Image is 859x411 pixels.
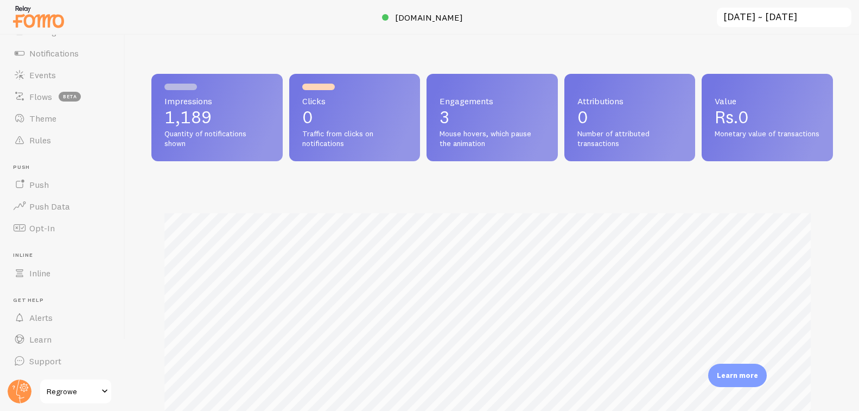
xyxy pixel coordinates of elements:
span: Rules [29,135,51,146]
a: Notifications [7,42,118,64]
p: 0 [302,109,408,126]
span: Regrowe [47,385,98,398]
span: Notifications [29,48,79,59]
p: 3 [440,109,545,126]
a: Alerts [7,307,118,328]
span: Theme [29,113,56,124]
span: Attributions [577,97,683,105]
span: Learn [29,334,52,345]
a: Theme [7,108,118,129]
span: Value [715,97,820,105]
span: Traffic from clicks on notifications [302,129,408,148]
span: Push Data [29,201,70,212]
span: beta [59,92,81,102]
a: Support [7,350,118,372]
p: 0 [577,109,683,126]
p: 1,189 [164,109,270,126]
a: Flows beta [7,86,118,108]
span: Mouse hovers, which pause the animation [440,129,545,148]
span: Events [29,69,56,80]
span: Flows [29,91,52,102]
span: Support [29,356,61,366]
a: Inline [7,262,118,284]
a: Push Data [7,195,118,217]
a: Rules [7,129,118,151]
span: Inline [29,268,50,279]
span: Alerts [29,312,53,323]
div: Learn more [708,364,767,387]
span: Quantity of notifications shown [164,129,270,148]
span: Inline [13,252,118,259]
span: Engagements [440,97,545,105]
img: fomo-relay-logo-orange.svg [11,3,66,30]
span: Number of attributed transactions [577,129,683,148]
a: Regrowe [39,378,112,404]
a: Learn [7,328,118,350]
span: Monetary value of transactions [715,129,820,139]
span: Clicks [302,97,408,105]
span: Impressions [164,97,270,105]
span: Push [29,179,49,190]
p: Learn more [717,370,758,381]
span: Opt-In [29,223,55,233]
a: Push [7,174,118,195]
span: Push [13,164,118,171]
span: Rs.0 [715,106,749,128]
a: Events [7,64,118,86]
span: Get Help [13,297,118,304]
a: Opt-In [7,217,118,239]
